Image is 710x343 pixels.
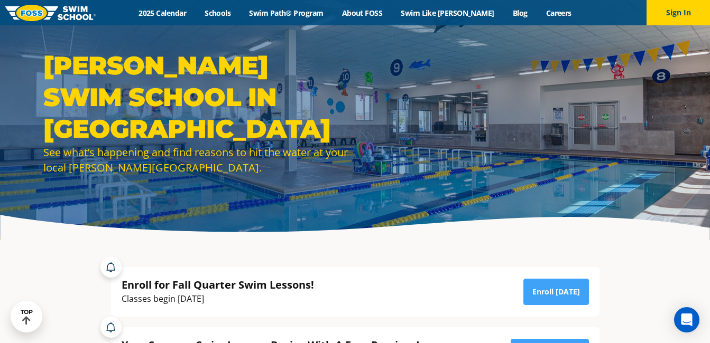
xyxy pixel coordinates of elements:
[674,307,699,332] div: Open Intercom Messenger
[523,279,589,305] a: Enroll [DATE]
[537,8,580,18] a: Careers
[503,8,537,18] a: Blog
[333,8,392,18] a: About FOSS
[43,145,350,175] div: See what’s happening and find reasons to hit the water at your local [PERSON_NAME][GEOGRAPHIC_DATA].
[122,278,314,292] div: Enroll for Fall Quarter Swim Lessons!
[122,292,314,306] div: Classes begin [DATE]
[21,309,33,325] div: TOP
[5,5,96,21] img: FOSS Swim School Logo
[196,8,240,18] a: Schools
[43,50,350,145] h1: [PERSON_NAME] Swim School in [GEOGRAPHIC_DATA]
[240,8,333,18] a: Swim Path® Program
[130,8,196,18] a: 2025 Calendar
[392,8,504,18] a: Swim Like [PERSON_NAME]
